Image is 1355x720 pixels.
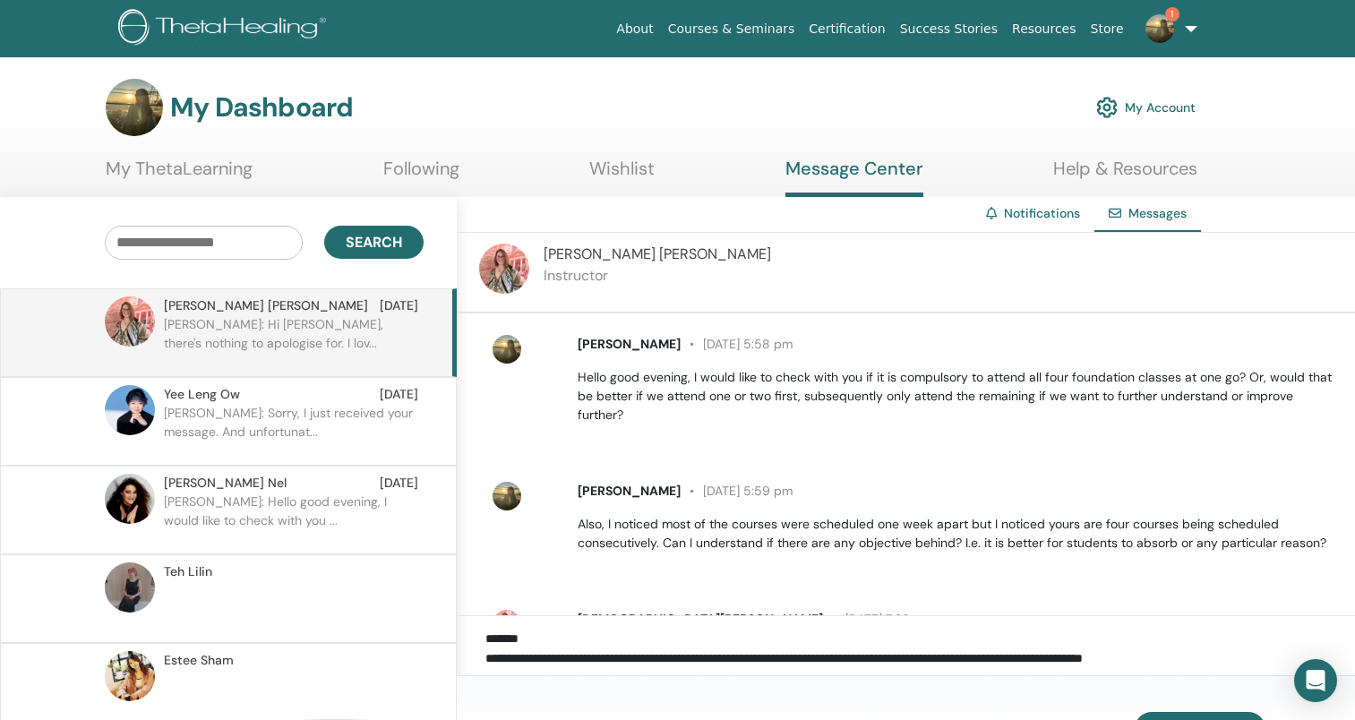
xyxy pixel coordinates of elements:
a: Notifications [1004,205,1080,221]
h3: My Dashboard [170,91,353,124]
a: Message Center [785,158,923,197]
span: 1 [1165,7,1179,21]
img: default.jpg [105,296,155,347]
span: Estee Sham [164,651,234,670]
img: default.jpg [105,474,155,524]
p: [PERSON_NAME]: Hi [PERSON_NAME], there's nothing to apologise for. I lov... [164,315,424,369]
a: Wishlist [589,158,655,193]
img: default.jpg [105,562,155,613]
span: [PERSON_NAME] [PERSON_NAME] [544,244,771,263]
p: [PERSON_NAME]: Hello good evening, I would like to check with you ... [164,493,424,546]
span: Yee Leng Ow [164,385,240,404]
span: Teh Lilin [164,562,212,581]
p: Hello good evening, I would like to check with you if it is compulsory to attend all four foundat... [578,368,1334,424]
img: default.jpg [105,385,155,435]
a: Resources [1005,13,1084,46]
img: default.jpg [493,482,521,510]
a: My Account [1096,88,1196,127]
a: Following [383,158,459,193]
img: default.jpg [1145,14,1174,43]
a: Success Stories [893,13,1005,46]
a: Certification [802,13,892,46]
p: Instructor [544,265,771,287]
span: [DATE] [380,296,418,315]
span: [DATE] [380,474,418,493]
a: My ThetaLearning [106,158,253,193]
span: [PERSON_NAME] [PERSON_NAME] [164,296,368,315]
img: default.jpg [105,651,155,701]
span: [DEMOGRAPHIC_DATA][PERSON_NAME] [578,611,823,627]
span: Search [346,233,402,252]
a: About [609,13,660,46]
a: Store [1084,13,1131,46]
span: [PERSON_NAME] Nel [164,474,287,493]
span: [PERSON_NAME] [578,336,681,352]
img: default.jpg [106,79,163,136]
span: [DATE] 5:58 pm [681,336,793,352]
p: [PERSON_NAME]: Sorry, I just received your message. And unfortunat... [164,404,424,458]
div: Open Intercom Messenger [1294,659,1337,702]
p: Also, I noticed most of the courses were scheduled one week apart but I noticed yours are four co... [578,515,1334,553]
span: [DATE] 5:59 pm [681,483,793,499]
img: default.jpg [479,244,529,294]
img: default.jpg [493,335,521,364]
a: Help & Resources [1053,158,1197,193]
a: Courses & Seminars [661,13,802,46]
img: default.jpg [493,610,521,639]
button: Search [324,226,424,259]
span: [DATE] [380,385,418,404]
img: logo.png [118,9,332,49]
span: [DATE] 7:26 am [823,611,931,627]
span: [PERSON_NAME] [578,483,681,499]
img: cog.svg [1096,92,1118,123]
span: Messages [1128,205,1187,221]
